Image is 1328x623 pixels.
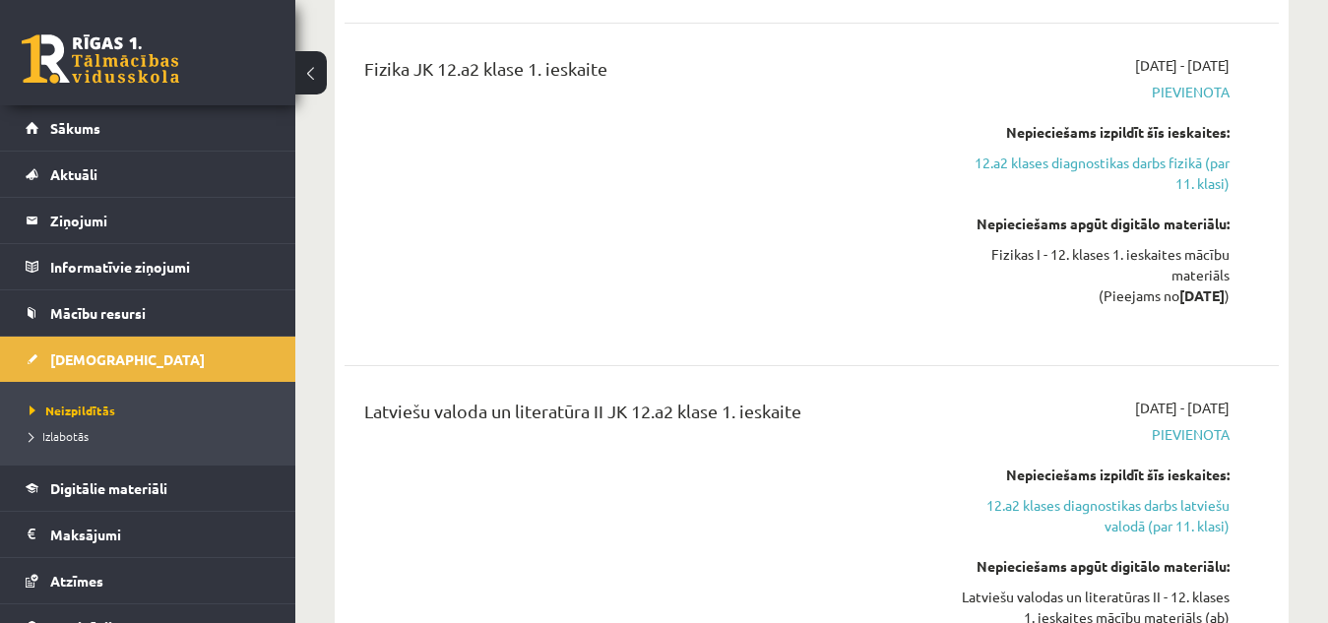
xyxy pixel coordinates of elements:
a: Sākums [26,105,271,151]
a: Ziņojumi [26,198,271,243]
a: Neizpildītās [30,402,276,419]
a: 12.a2 klases diagnostikas darbs latviešu valodā (par 11. klasi) [961,495,1230,536]
a: Izlabotās [30,427,276,445]
legend: Informatīvie ziņojumi [50,244,271,289]
a: [DEMOGRAPHIC_DATA] [26,337,271,382]
legend: Ziņojumi [50,198,271,243]
span: Aktuāli [50,165,97,183]
a: Informatīvie ziņojumi [26,244,271,289]
div: Nepieciešams izpildīt šīs ieskaites: [961,465,1230,485]
div: Nepieciešams apgūt digitālo materiālu: [961,556,1230,577]
div: Fizikas I - 12. klases 1. ieskaites mācību materiāls (Pieejams no ) [961,244,1230,306]
span: Pievienota [961,82,1230,102]
div: Fizika JK 12.a2 klase 1. ieskaite [364,55,931,92]
span: Neizpildītās [30,403,115,418]
a: Maksājumi [26,512,271,557]
span: Mācību resursi [50,304,146,322]
span: [DEMOGRAPHIC_DATA] [50,350,205,368]
strong: [DATE] [1179,286,1225,304]
a: Mācību resursi [26,290,271,336]
div: Latviešu valoda un literatūra II JK 12.a2 klase 1. ieskaite [364,398,931,434]
span: Atzīmes [50,572,103,590]
a: Rīgas 1. Tālmācības vidusskola [22,34,179,84]
a: Aktuāli [26,152,271,197]
div: Nepieciešams apgūt digitālo materiālu: [961,214,1230,234]
div: Nepieciešams izpildīt šīs ieskaites: [961,122,1230,143]
a: 12.a2 klases diagnostikas darbs fizikā (par 11. klasi) [961,153,1230,194]
span: Sākums [50,119,100,137]
span: Pievienota [961,424,1230,445]
span: [DATE] - [DATE] [1135,398,1230,418]
a: Atzīmes [26,558,271,603]
legend: Maksājumi [50,512,271,557]
span: Izlabotās [30,428,89,444]
span: [DATE] - [DATE] [1135,55,1230,76]
a: Digitālie materiāli [26,466,271,511]
span: Digitālie materiāli [50,479,167,497]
